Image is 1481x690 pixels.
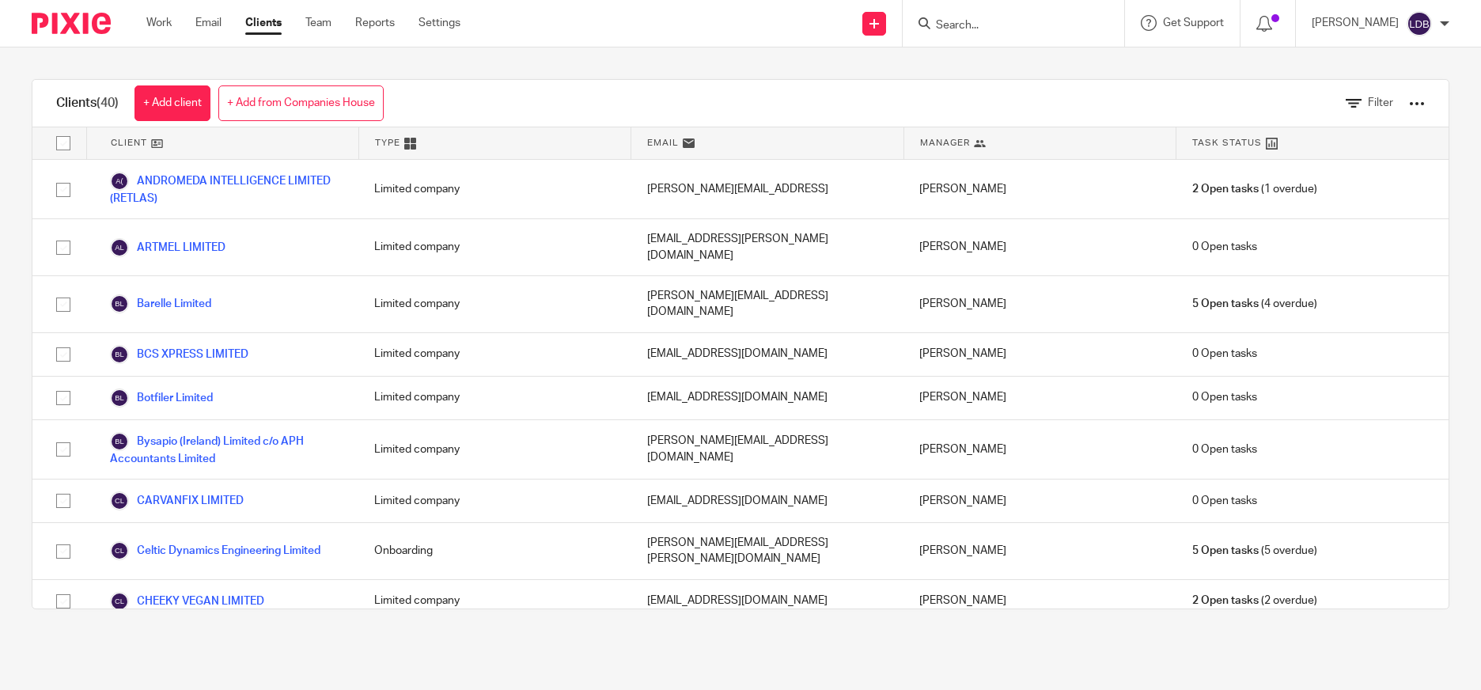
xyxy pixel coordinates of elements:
div: [PERSON_NAME] [903,160,1176,218]
a: Work [146,15,172,31]
span: 0 Open tasks [1192,346,1257,362]
div: [EMAIL_ADDRESS][PERSON_NAME][DOMAIN_NAME] [631,219,903,275]
div: Limited company [358,276,631,332]
a: Settings [419,15,460,31]
span: Manager [920,136,970,150]
div: [PERSON_NAME][EMAIL_ADDRESS][DOMAIN_NAME] [631,420,903,479]
img: svg%3E [110,389,129,408]
div: Limited company [358,580,631,623]
span: 0 Open tasks [1192,442,1257,457]
a: Email [195,15,222,31]
div: Onboarding [358,523,631,579]
span: Type [375,136,400,150]
input: Select all [48,128,78,158]
img: svg%3E [110,172,129,191]
a: CARVANFIX LIMITED [110,491,244,510]
div: [PERSON_NAME] [903,420,1176,479]
div: Limited company [358,333,631,376]
h1: Clients [56,95,119,112]
img: svg%3E [110,294,129,313]
p: [PERSON_NAME] [1312,15,1399,31]
img: Pixie [32,13,111,34]
span: 2 Open tasks [1192,181,1259,197]
span: Get Support [1163,17,1224,28]
div: [PERSON_NAME] [903,219,1176,275]
span: (40) [97,97,119,109]
div: [PERSON_NAME][EMAIL_ADDRESS] [631,160,903,218]
img: svg%3E [110,592,129,611]
a: Clients [245,15,282,31]
div: Limited company [358,377,631,419]
img: svg%3E [1407,11,1432,36]
div: [PERSON_NAME] [903,333,1176,376]
span: Task Status [1192,136,1262,150]
span: 5 Open tasks [1192,296,1259,312]
a: Reports [355,15,395,31]
img: svg%3E [110,345,129,364]
span: 0 Open tasks [1192,493,1257,509]
a: ANDROMEDA INTELLIGENCE LIMITED (RETLAS) [110,172,343,207]
span: (5 overdue) [1192,543,1317,559]
span: (2 overdue) [1192,593,1317,608]
a: Botfiler Limited [110,389,213,408]
span: Email [647,136,679,150]
span: 2 Open tasks [1192,593,1259,608]
div: [EMAIL_ADDRESS][DOMAIN_NAME] [631,377,903,419]
div: [PERSON_NAME] [903,377,1176,419]
img: svg%3E [110,238,129,257]
a: Bysapio (Ireland) Limited c/o APH Accountants Limited [110,432,343,467]
div: [EMAIL_ADDRESS][DOMAIN_NAME] [631,333,903,376]
span: Client [111,136,147,150]
span: (4 overdue) [1192,296,1317,312]
div: Limited company [358,480,631,522]
img: svg%3E [110,432,129,451]
span: 0 Open tasks [1192,239,1257,255]
input: Search [934,19,1077,33]
span: 5 Open tasks [1192,543,1259,559]
div: [PERSON_NAME][EMAIL_ADDRESS][PERSON_NAME][DOMAIN_NAME] [631,523,903,579]
span: (1 overdue) [1192,181,1317,197]
span: Filter [1368,97,1393,108]
img: svg%3E [110,491,129,510]
a: + Add client [134,85,210,121]
a: ARTMEL LIMITED [110,238,225,257]
div: Limited company [358,160,631,218]
a: Barelle Limited [110,294,211,313]
a: BCS XPRESS LIMITED [110,345,248,364]
span: 0 Open tasks [1192,389,1257,405]
a: Team [305,15,331,31]
div: [PERSON_NAME] [903,523,1176,579]
a: CHEEKY VEGAN LIMITED [110,592,264,611]
div: [PERSON_NAME] [903,480,1176,522]
div: [EMAIL_ADDRESS][DOMAIN_NAME] [631,580,903,623]
div: [PERSON_NAME][EMAIL_ADDRESS][DOMAIN_NAME] [631,276,903,332]
div: [EMAIL_ADDRESS][DOMAIN_NAME] [631,480,903,522]
div: [PERSON_NAME] [903,276,1176,332]
div: [PERSON_NAME] [903,580,1176,623]
img: svg%3E [110,541,129,560]
a: Celtic Dynamics Engineering Limited [110,541,320,560]
div: Limited company [358,420,631,479]
a: + Add from Companies House [218,85,384,121]
div: Limited company [358,219,631,275]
